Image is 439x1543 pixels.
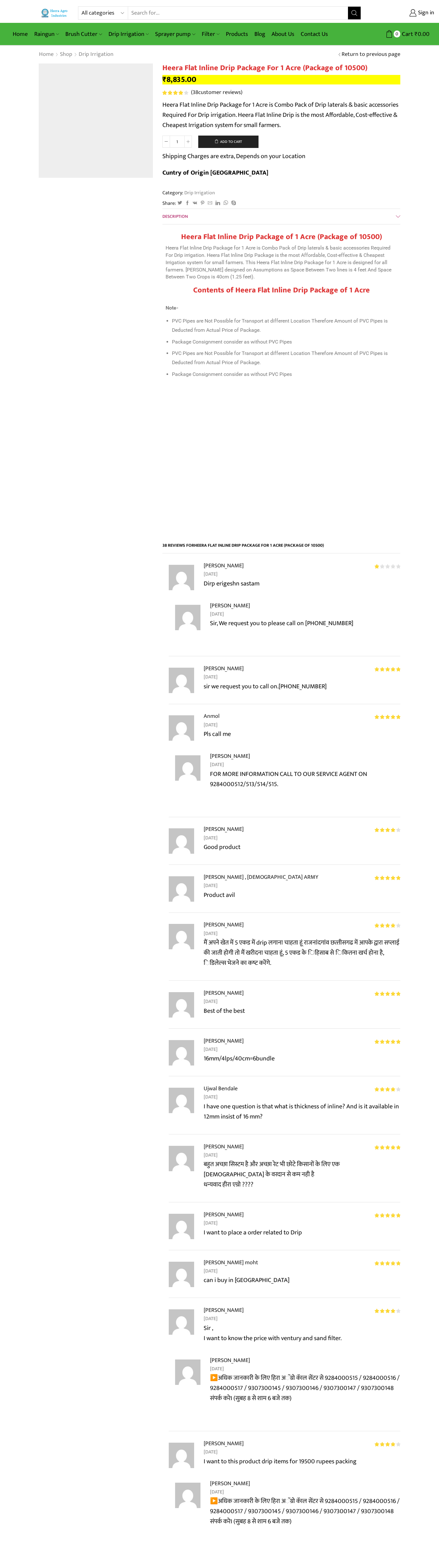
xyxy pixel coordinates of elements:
[194,542,324,549] span: Heera Flat Inline Drip Package For 1 Acre (Package of 10500)
[162,100,400,130] p: Heera Flat Inline Drip Package for 1 Acre is Combo Pack of Drip laterals & basic accessories Requ...
[152,27,198,42] a: Sprayer pump
[210,618,400,628] p: Sir, We request you to please call on [PHONE_NUMBER]
[210,1496,400,1526] p: ▶️अधिक जानकारी के लिए हिरा अॅग्रो कॅाल सेंटर से 9284000515 / 9284000516 / 9284000517 / 9307300145...
[162,63,400,73] h1: Heera Flat Inline Drip Package For 1 Acre (Package of 10500)
[162,90,188,95] div: Rated 4.21 out of 5
[375,1039,400,1044] div: Rated 5 out of 5
[204,1456,400,1466] p: I want to this product drip items for 19500 rupees packing
[204,1053,400,1064] p: 16mm/4lps/40cm=6bundle
[204,1448,400,1456] time: [DATE]
[204,561,244,570] strong: [PERSON_NAME]
[162,167,268,178] b: Cuntry of Origin [GEOGRAPHIC_DATA]
[210,601,250,610] strong: [PERSON_NAME]
[415,29,429,39] bdi: 0.00
[128,7,348,19] input: Search for...
[204,1306,244,1315] strong: [PERSON_NAME]
[210,1488,400,1496] time: [DATE]
[210,1365,400,1373] time: [DATE]
[204,1227,400,1238] p: I want to place a order related to Drip
[210,761,400,769] time: [DATE]
[204,1315,400,1323] time: [DATE]
[415,29,418,39] span: ₹
[375,715,400,719] div: Rated 5 out of 5
[416,9,434,17] span: Sign in
[204,1210,244,1219] strong: [PERSON_NAME]
[204,842,400,852] p: Good product
[162,209,400,224] a: Description
[170,136,184,148] input: Product quantity
[375,1213,400,1218] div: Rated 5 out of 5
[31,27,62,42] a: Raingun
[105,27,152,42] a: Drip Irrigation
[162,189,215,197] span: Category:
[375,923,395,928] span: Rated out of 5
[204,890,400,900] p: Product avil
[162,90,184,95] span: Rated out of 5 based on customer ratings
[162,73,196,86] bdi: 8,835.00
[204,570,400,578] time: [DATE]
[181,230,382,243] strong: Heera Flat Inline Drip Package of 1 Acre (Package of 10500)
[375,1145,400,1150] span: Rated out of 5
[166,244,397,281] p: Heera Flat Inline Drip Package for 1 Acre is Combo Pack of Drip laterals & basic accessories Requ...
[191,89,242,97] a: (38customer reviews)
[375,876,400,880] div: Rated 5 out of 5
[375,1087,395,1092] span: Rated out of 5
[204,721,400,729] time: [DATE]
[375,876,400,880] span: Rated out of 5
[298,27,331,42] a: Contact Us
[375,564,400,569] div: Rated 1 out of 5
[223,27,251,42] a: Products
[204,1142,244,1151] strong: [PERSON_NAME]
[204,1219,400,1227] time: [DATE]
[204,711,219,721] strong: Anmol
[375,564,380,569] span: Rated out of 5
[204,1275,400,1285] p: can i buy in [GEOGRAPHIC_DATA]
[210,1479,250,1488] strong: [PERSON_NAME]
[375,828,400,832] div: Rated 4 out of 5
[210,610,400,618] time: [DATE]
[193,88,198,97] span: 38
[210,769,400,789] p: FOR MORE INFORMATION CALL TO OUR SERVICE AGENT ON 9284000512/513/514/515.
[162,151,305,161] p: Shipping Charges are extra, Depends on your Location
[251,27,268,42] a: Blog
[204,988,244,998] strong: [PERSON_NAME]
[204,1006,400,1016] p: Best of the best
[268,27,298,42] a: About Us
[204,1323,400,1343] p: Sir , I want to know the price with ventury and sand filter.
[204,1045,400,1054] time: [DATE]
[375,1309,395,1313] span: Rated out of 5
[204,1036,244,1045] strong: [PERSON_NAME]
[375,667,400,671] span: Rated out of 5
[394,30,400,37] span: 0
[204,930,400,938] time: [DATE]
[193,284,370,297] strong: Contents of Heera Flat Inline Drip Package of 1 Acre
[400,30,413,38] span: Cart
[375,1261,400,1266] div: Rated 5 out of 5
[375,1039,400,1044] span: Rated out of 5
[39,63,153,178] img: Flat Inline
[162,73,167,86] span: ₹
[172,337,397,347] li: Package Consignment consider as without PVC Pipes
[204,681,400,691] p: sir we request you to call on.[PHONE_NUMBER]
[204,920,244,929] strong: [PERSON_NAME]
[367,28,429,40] a: 0 Cart ₹0.00
[10,27,31,42] a: Home
[204,1439,244,1448] strong: [PERSON_NAME]
[375,1145,400,1150] div: Rated 5 out of 5
[204,1101,400,1122] p: I have one question is that what is thickness of inline? And is it available in 12mm insist of 16...
[183,189,215,197] a: Drip Irrigation
[204,1258,258,1267] strong: [PERSON_NAME] moht
[204,1084,238,1093] strong: Ujwal Bendale
[348,7,361,19] button: Search button
[60,50,73,59] a: Shop
[39,50,114,59] nav: Breadcrumb
[62,27,105,42] a: Brush Cutter
[166,305,178,311] strong: Note-
[375,992,400,996] span: Rated out of 5
[39,50,54,59] a: Home
[210,1356,250,1365] strong: [PERSON_NAME]
[204,825,244,834] strong: [PERSON_NAME]
[375,1213,400,1218] span: Rated out of 5
[342,50,400,59] a: Return to previous page
[162,213,188,220] span: Description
